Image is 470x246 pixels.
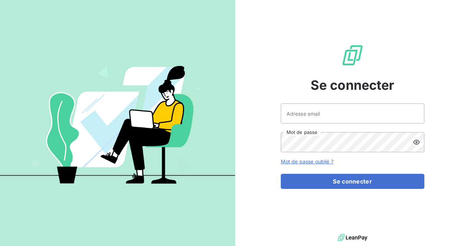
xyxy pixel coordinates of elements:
[281,158,334,164] a: Mot de passe oublié ?
[281,103,424,124] input: placeholder
[338,232,367,243] img: logo
[341,44,364,67] img: Logo LeanPay
[311,75,395,95] span: Se connecter
[281,174,424,189] button: Se connecter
